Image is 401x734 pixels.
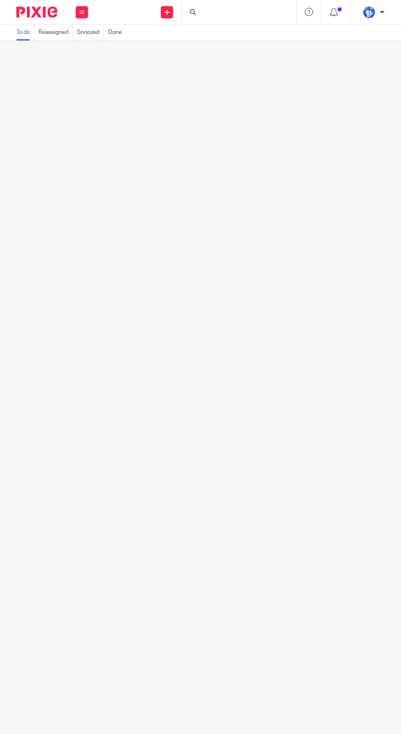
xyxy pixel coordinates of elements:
[108,25,126,40] a: Done
[16,25,34,40] a: To do
[38,25,73,40] a: Reassigned
[77,25,104,40] a: Snoozed
[16,7,57,18] img: Pixie
[363,6,376,19] img: WhatsApp%20Image%202022-01-17%20at%2010.26.43%20PM.jpeg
